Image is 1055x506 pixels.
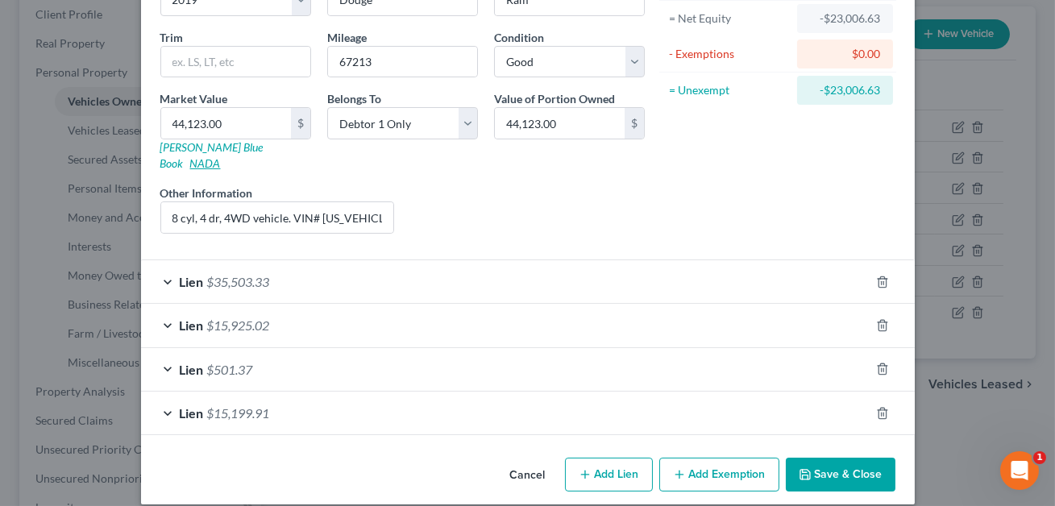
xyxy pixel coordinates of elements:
[494,90,615,107] label: Value of Portion Owned
[1000,451,1039,490] iframe: Intercom live chat
[207,317,270,333] span: $15,925.02
[160,29,184,46] label: Trim
[1033,451,1046,464] span: 1
[160,185,253,201] label: Other Information
[810,82,880,98] div: -$23,006.63
[327,29,367,46] label: Mileage
[161,47,310,77] input: ex. LS, LT, etc
[810,10,880,27] div: -$23,006.63
[497,459,559,491] button: Cancel
[160,90,228,107] label: Market Value
[565,458,653,491] button: Add Lien
[495,108,625,139] input: 0.00
[669,46,791,62] div: - Exemptions
[669,10,791,27] div: = Net Equity
[328,47,477,77] input: --
[291,108,310,139] div: $
[207,274,270,289] span: $35,503.33
[669,82,791,98] div: = Unexempt
[786,458,895,491] button: Save & Close
[190,156,221,170] a: NADA
[161,108,291,139] input: 0.00
[494,29,544,46] label: Condition
[161,202,394,233] input: (optional)
[327,92,381,106] span: Belongs To
[180,362,204,377] span: Lien
[160,140,264,170] a: [PERSON_NAME] Blue Book
[810,46,880,62] div: $0.00
[659,458,779,491] button: Add Exemption
[180,274,204,289] span: Lien
[625,108,644,139] div: $
[207,405,270,421] span: $15,199.91
[180,317,204,333] span: Lien
[180,405,204,421] span: Lien
[207,362,253,377] span: $501.37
